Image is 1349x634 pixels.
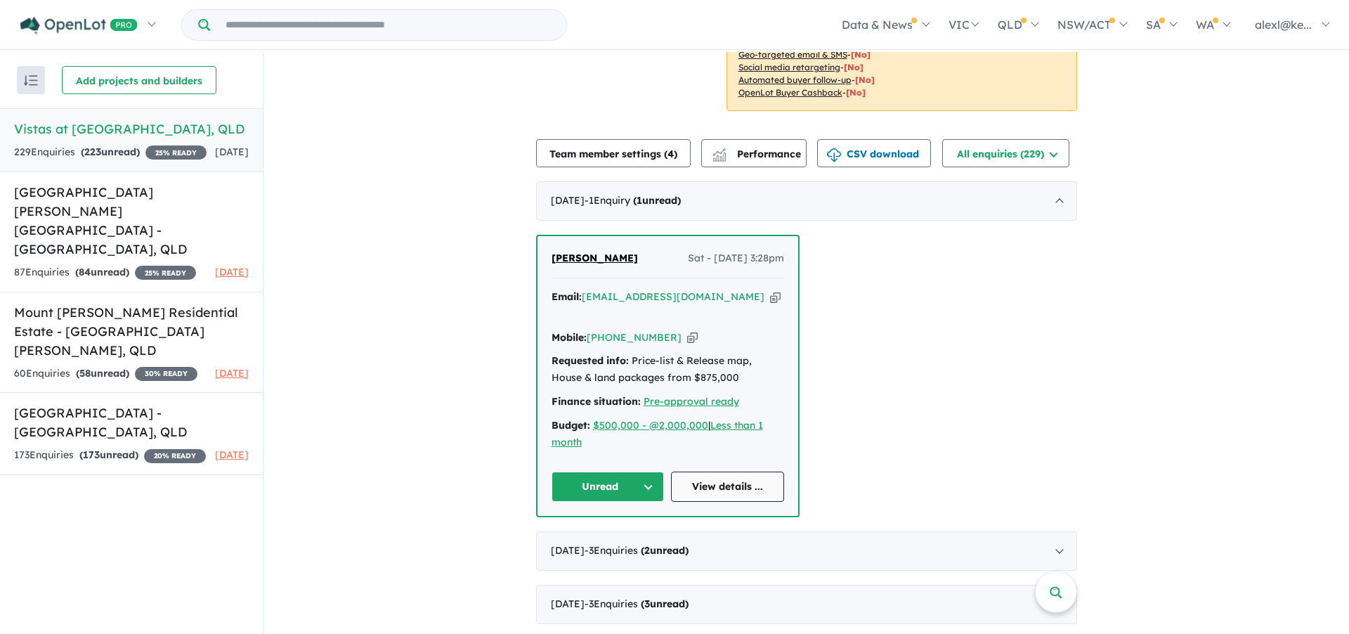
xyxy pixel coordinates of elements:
[846,87,866,98] span: [No]
[582,290,764,303] a: [EMAIL_ADDRESS][DOMAIN_NAME]
[687,330,698,345] button: Copy
[637,194,642,207] span: 1
[552,250,638,267] a: [PERSON_NAME]
[738,49,847,60] u: Geo-targeted email & SMS
[536,181,1077,221] div: [DATE]
[942,139,1069,167] button: All enquiries (229)
[215,367,249,380] span: [DATE]
[851,49,871,60] span: [No]
[552,419,590,432] strong: Budget:
[14,264,196,281] div: 87 Enquir ies
[14,447,206,464] div: 173 Enquir ies
[671,472,784,502] a: View details ...
[79,448,138,461] strong: ( unread)
[641,597,689,610] strong: ( unread)
[75,266,129,278] strong: ( unread)
[844,62,864,72] span: [No]
[817,139,931,167] button: CSV download
[536,139,691,167] button: Team member settings (4)
[536,585,1077,624] div: [DATE]
[145,145,207,160] span: 25 % READY
[24,75,38,86] img: sort.svg
[14,365,197,382] div: 60 Enquir ies
[14,119,249,138] h5: Vistas at [GEOGRAPHIC_DATA] , QLD
[585,544,689,557] span: - 3 Enquir ies
[14,303,249,360] h5: Mount [PERSON_NAME] Residential Estate - [GEOGRAPHIC_DATA][PERSON_NAME] , QLD
[667,148,674,160] span: 4
[552,472,665,502] button: Unread
[552,353,784,387] div: Price-list & Release map, House & land packages from $875,000
[552,395,641,408] strong: Finance situation:
[14,183,249,259] h5: [GEOGRAPHIC_DATA] [PERSON_NAME][GEOGRAPHIC_DATA] - [GEOGRAPHIC_DATA] , QLD
[738,62,840,72] u: Social media retargeting
[688,250,784,267] span: Sat - [DATE] 3:28pm
[552,418,784,451] div: |
[144,449,206,463] span: 20 % READY
[552,331,587,344] strong: Mobile:
[770,290,781,304] button: Copy
[593,419,708,432] a: $500,000 - @2,000,000
[644,544,650,557] span: 2
[536,531,1077,571] div: [DATE]
[644,597,650,610] span: 3
[738,87,842,98] u: OpenLot Buyer Cashback
[213,10,563,40] input: Try estate name, suburb, builder or developer
[641,544,689,557] strong: ( unread)
[552,419,763,448] a: Less than 1 month
[14,403,249,441] h5: [GEOGRAPHIC_DATA] - [GEOGRAPHIC_DATA] , QLD
[633,194,681,207] strong: ( unread)
[135,266,196,280] span: 25 % READY
[215,448,249,461] span: [DATE]
[215,145,249,158] span: [DATE]
[712,153,726,162] img: bar-chart.svg
[76,367,129,380] strong: ( unread)
[552,252,638,264] span: [PERSON_NAME]
[81,145,140,158] strong: ( unread)
[738,75,852,85] u: Automated buyer follow-up
[1255,18,1312,32] span: alexl@ke...
[712,148,725,156] img: line-chart.svg
[20,17,138,34] img: Openlot PRO Logo White
[855,75,875,85] span: [No]
[552,354,629,367] strong: Requested info:
[585,597,689,610] span: - 3 Enquir ies
[827,148,841,162] img: download icon
[644,395,739,408] a: Pre-approval ready
[79,266,91,278] span: 84
[62,66,216,94] button: Add projects and builders
[715,148,801,160] span: Performance
[585,194,681,207] span: - 1 Enquir y
[14,144,207,161] div: 229 Enquir ies
[84,145,101,158] span: 223
[79,367,91,380] span: 58
[135,367,197,381] span: 30 % READY
[83,448,100,461] span: 173
[587,331,682,344] a: [PHONE_NUMBER]
[701,139,807,167] button: Performance
[215,266,249,278] span: [DATE]
[552,290,582,303] strong: Email:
